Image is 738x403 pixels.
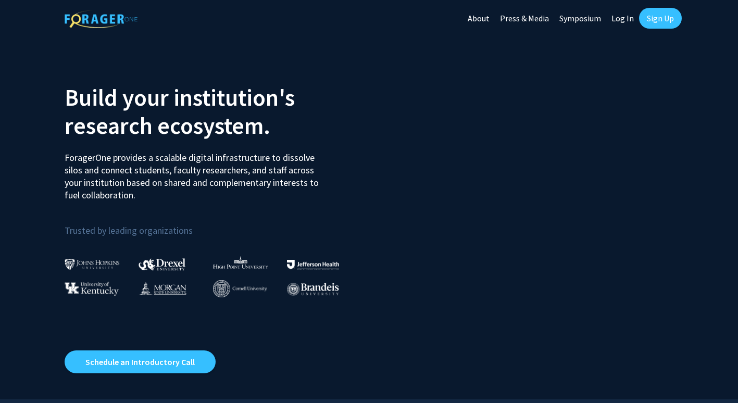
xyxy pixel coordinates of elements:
[65,144,326,201] p: ForagerOne provides a scalable digital infrastructure to dissolve silos and connect students, fac...
[65,259,120,270] img: Johns Hopkins University
[213,280,267,297] img: Cornell University
[65,350,216,373] a: Opens in a new tab
[287,283,339,296] img: Brandeis University
[65,282,119,296] img: University of Kentucky
[65,210,361,238] p: Trusted by leading organizations
[65,83,361,140] h2: Build your institution's research ecosystem.
[287,260,339,270] img: Thomas Jefferson University
[139,282,186,295] img: Morgan State University
[139,258,185,270] img: Drexel University
[639,8,682,29] a: Sign Up
[213,256,268,269] img: High Point University
[65,10,137,28] img: ForagerOne Logo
